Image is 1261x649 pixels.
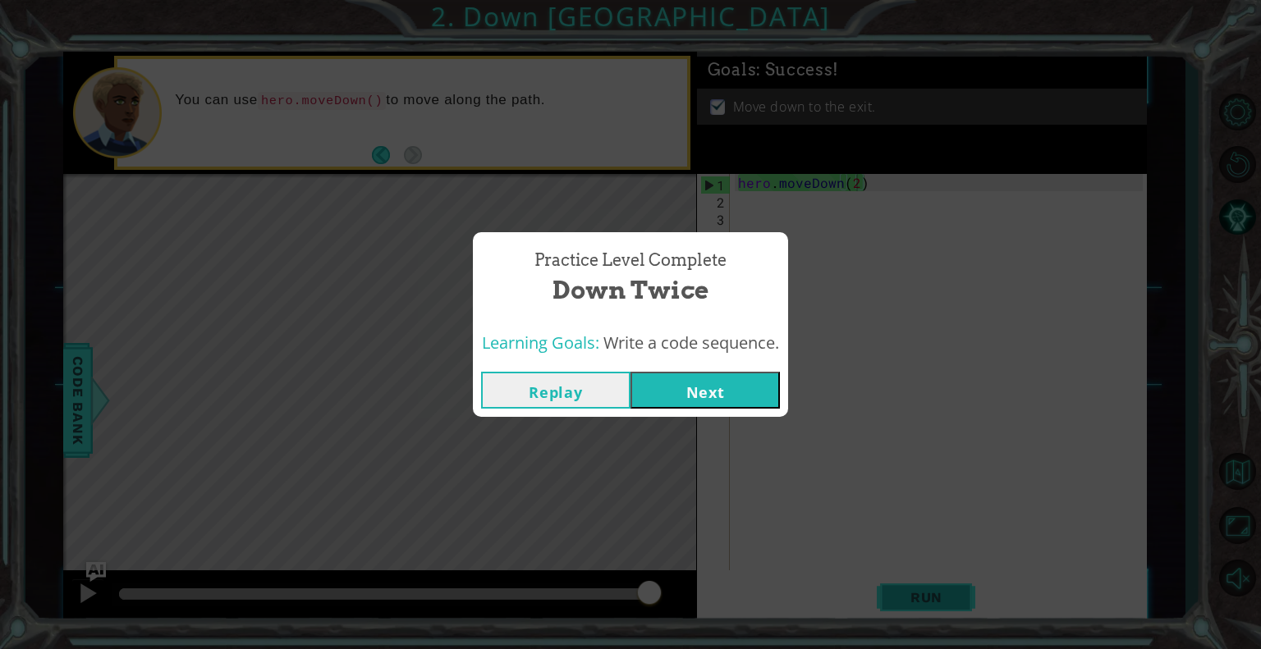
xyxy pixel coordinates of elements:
span: Practice Level Complete [534,249,727,272]
span: Learning Goals: [482,331,599,354]
span: Write a code sequence. [603,331,779,354]
button: Replay [481,372,630,409]
span: Down Twice [553,272,708,308]
button: Next [630,372,780,409]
